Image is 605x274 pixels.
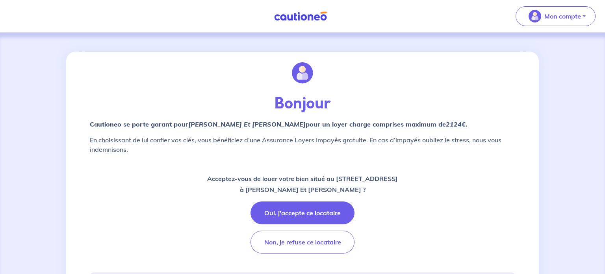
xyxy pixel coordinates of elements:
[207,173,398,195] p: Acceptez-vous de louer votre bien situé au [STREET_ADDRESS] à [PERSON_NAME] Et [PERSON_NAME] ?
[188,120,306,128] em: [PERSON_NAME] Et [PERSON_NAME]
[251,231,354,253] button: Non, je refuse ce locataire
[516,6,596,26] button: illu_account_valid_menu.svgMon compte
[90,94,515,113] p: Bonjour
[544,11,581,21] p: Mon compte
[446,120,466,128] em: 2124€
[292,62,313,84] img: illu_account.svg
[90,135,515,154] p: En choisissant de lui confier vos clés, vous bénéficiez d’une Assurance Loyers Impayés gratuite. ...
[251,201,354,224] button: Oui, j'accepte ce locataire
[271,11,330,21] img: Cautioneo
[529,10,541,22] img: illu_account_valid_menu.svg
[90,120,467,128] strong: Cautioneo se porte garant pour pour un loyer charge comprises maximum de .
